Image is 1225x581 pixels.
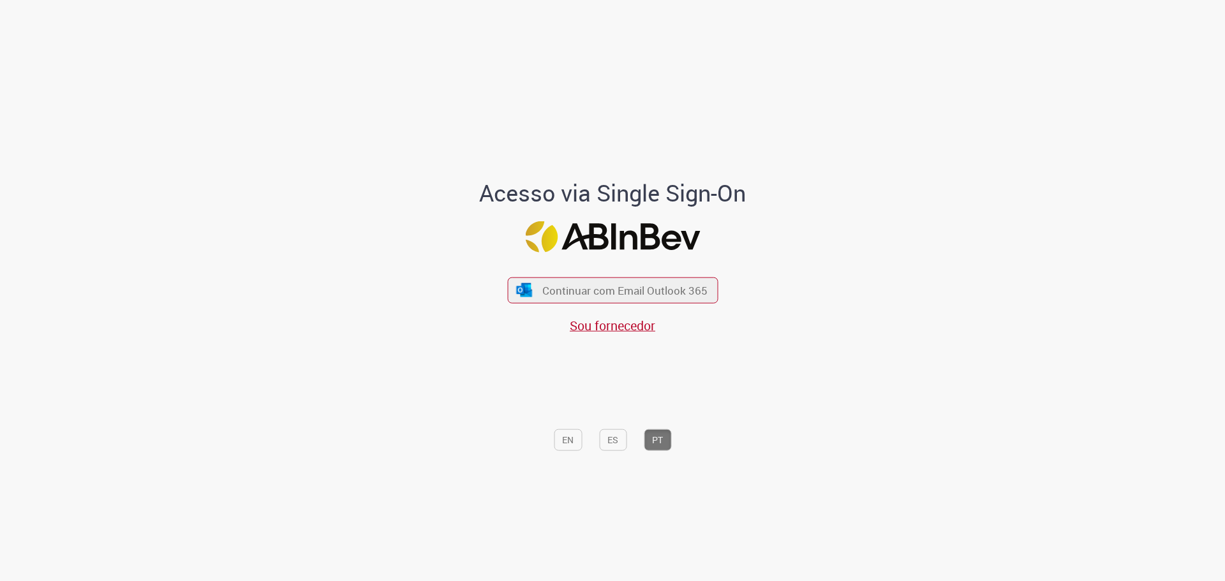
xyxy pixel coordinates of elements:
button: EN [554,429,582,450]
button: ícone Azure/Microsoft 360 Continuar com Email Outlook 365 [507,277,718,303]
img: ícone Azure/Microsoft 360 [516,283,533,297]
span: Continuar com Email Outlook 365 [542,283,708,298]
button: ES [599,429,627,450]
img: Logo ABInBev [525,221,700,252]
h1: Acesso via Single Sign-On [436,180,790,206]
button: PT [644,429,671,450]
a: Sou fornecedor [570,317,655,334]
